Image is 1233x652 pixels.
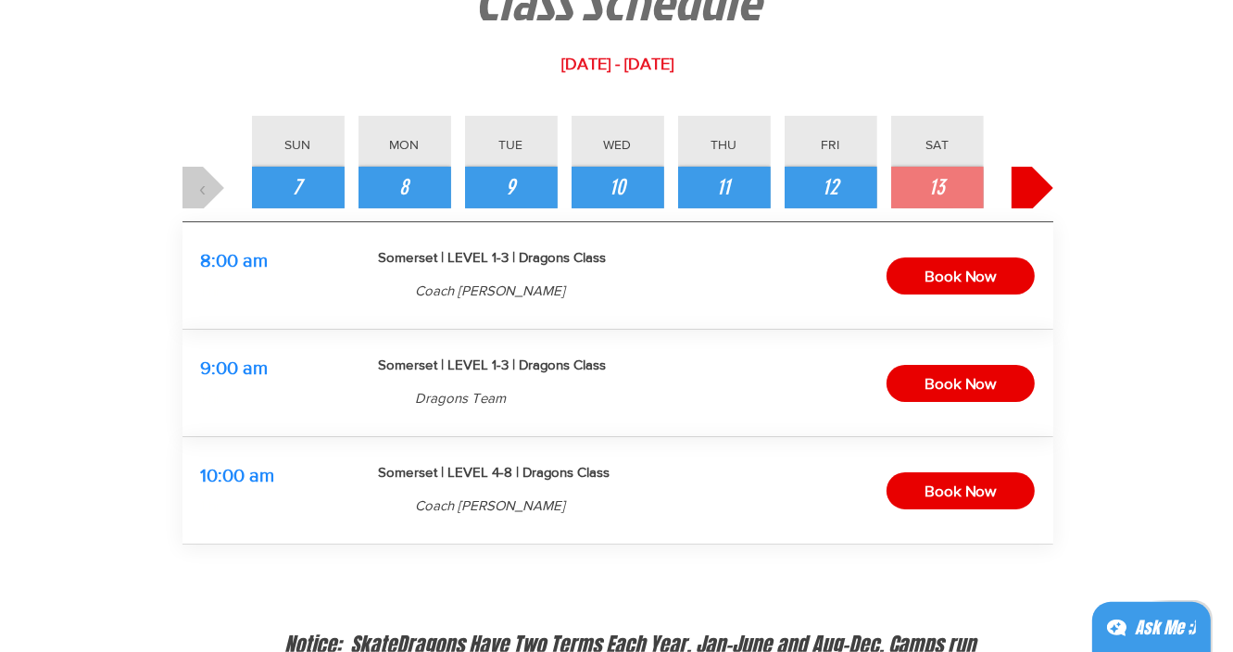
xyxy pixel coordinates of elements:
[1135,615,1196,641] div: Ask Me ;)
[285,137,311,152] span: SUN
[199,172,207,204] span: ‹
[925,137,949,152] span: SAT
[887,257,1035,295] button: Book Now, Somerset | LEVEL 1-3 | Dragons Class, 8:00 am, 3 spots available, Coach Josh, 1 hr
[668,498,777,514] span: 5 spots available
[390,137,420,152] span: MON
[359,167,451,208] button: Monday, 8 September 2025
[929,172,945,204] span: 13
[499,137,523,152] span: TUE
[561,55,673,73] span: [DATE] - [DATE]
[465,167,558,208] button: Tuesday, 9 September 2025
[400,172,409,204] span: 8
[416,390,507,406] span: Dragons Team
[182,167,224,208] button: ‹
[822,137,840,152] span: FRI
[572,167,664,208] button: Wednesday, 10 September 2025
[1012,167,1053,208] button: ›
[678,167,771,208] button: Thursday, 11 September 2025
[507,172,516,204] span: 9
[201,391,221,407] span: 1 hr
[201,465,275,485] span: 10:00 am
[604,137,632,152] span: WED
[823,172,838,204] span: 12
[201,357,269,378] span: 9:00 am
[182,221,1053,545] div: Slideshow
[201,498,221,514] span: 1 hr
[718,172,731,204] span: 11
[925,477,996,506] span: Book Now
[252,167,345,208] button: Sunday, 7 September 2025
[1028,172,1036,204] span: ›
[610,172,625,204] span: 10
[416,497,566,513] span: Coach [PERSON_NAME]
[201,250,269,270] span: 8:00 am
[711,137,737,152] span: THU
[891,167,984,208] button: Saturday, 13 September 2025
[668,391,777,407] span: 6 spots available
[379,357,607,372] span: Somerset | LEVEL 1-3 | Dragons Class
[668,283,777,299] span: 3 spots available
[294,172,303,204] span: 7
[416,282,566,298] span: Coach [PERSON_NAME]
[201,283,221,299] span: 1 hr
[887,365,1035,402] button: Book Now, Somerset | LEVEL 1-3 | Dragons Class, 9:00 am, 6 spots available, Dragons Team, 1 hr
[379,464,610,480] span: Somerset | LEVEL 4-8 | Dragons Class
[379,249,607,265] span: Somerset | LEVEL 1-3 | Dragons Class
[785,167,877,208] button: Friday, 12 September 2025
[887,472,1035,509] button: Book Now, Somerset | LEVEL 4-8 | Dragons Class, 10:00 am, 5 spots available, Coach Josh, 1 hr
[925,370,996,398] span: Book Now
[925,262,996,291] span: Book Now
